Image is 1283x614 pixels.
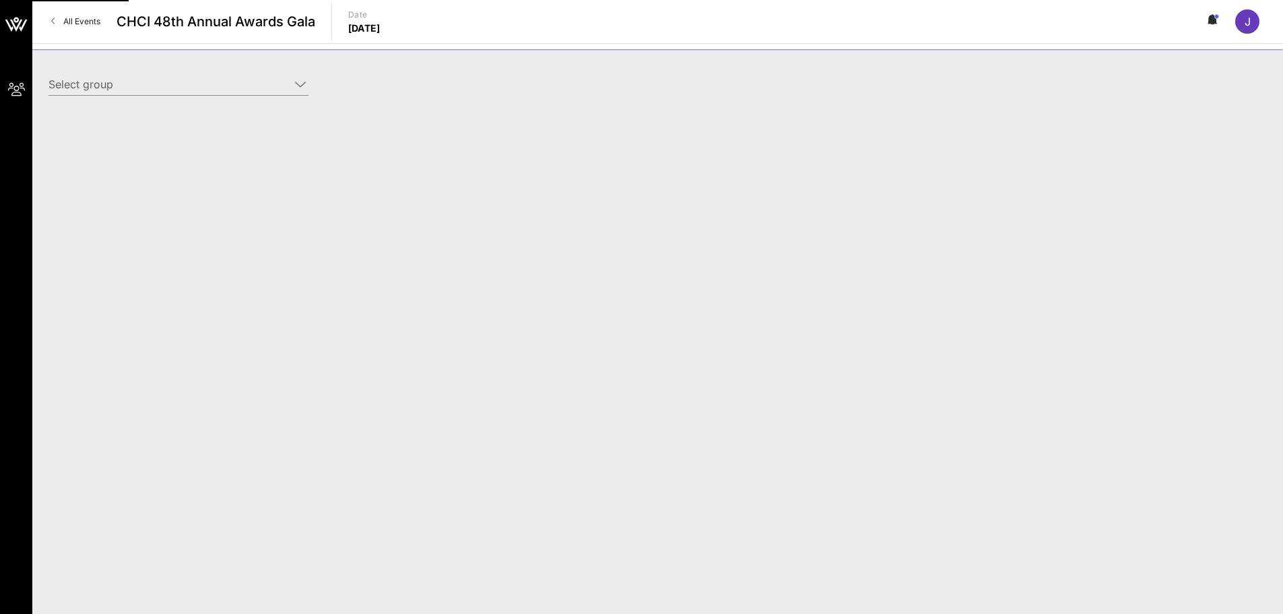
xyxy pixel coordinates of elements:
a: All Events [43,11,108,32]
p: [DATE] [348,22,381,35]
p: Date [348,8,381,22]
div: J [1235,9,1259,34]
span: All Events [63,16,100,26]
span: J [1245,15,1251,28]
span: CHCI 48th Annual Awards Gala [117,11,315,32]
